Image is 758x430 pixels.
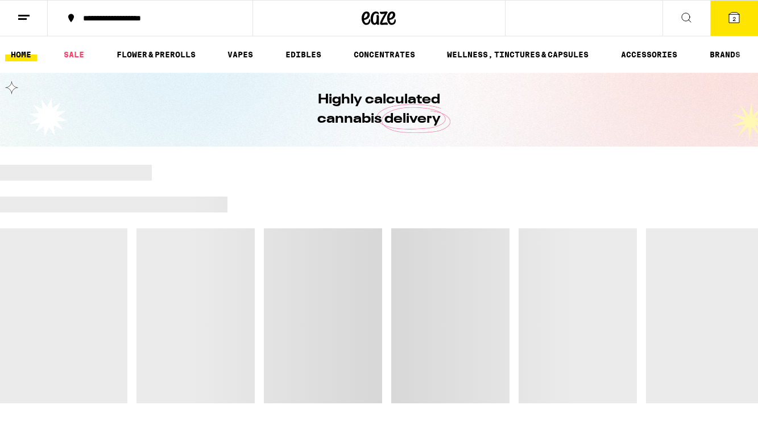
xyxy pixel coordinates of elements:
[285,90,473,129] h1: Highly calculated cannabis delivery
[732,15,736,22] span: 2
[111,48,201,61] a: FLOWER & PREROLLS
[58,48,90,61] a: SALE
[704,48,746,61] button: BRANDS
[348,48,421,61] a: CONCENTRATES
[615,48,683,61] a: ACCESSORIES
[5,48,37,61] a: HOME
[685,396,747,424] iframe: Opens a widget where you can find more information
[280,48,327,61] a: EDIBLES
[222,48,259,61] a: VAPES
[710,1,758,36] button: 2
[441,48,594,61] a: WELLNESS, TINCTURES & CAPSULES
